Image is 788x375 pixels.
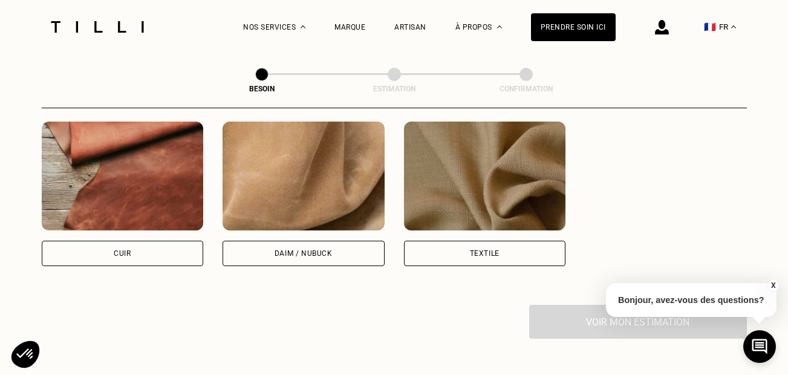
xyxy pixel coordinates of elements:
[223,122,385,230] img: Tilli retouche vos vêtements en Daim / Nubuck
[466,85,587,93] div: Confirmation
[531,13,616,41] a: Prendre soin ici
[704,21,716,33] span: 🇫🇷
[114,250,131,257] div: Cuir
[334,85,455,93] div: Estimation
[47,21,148,33] img: Logo du service de couturière Tilli
[497,25,502,28] img: Menu déroulant à propos
[201,85,322,93] div: Besoin
[394,23,426,31] a: Artisan
[470,250,500,257] div: Textile
[334,23,365,31] a: Marque
[404,122,566,230] img: Tilli retouche vos vêtements en Textile
[606,283,777,317] p: Bonjour, avez-vous des questions?
[731,25,736,28] img: menu déroulant
[275,250,333,257] div: Daim / Nubuck
[655,20,669,34] img: icône connexion
[767,279,779,292] button: X
[42,122,204,230] img: Tilli retouche vos vêtements en Cuir
[301,25,305,28] img: Menu déroulant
